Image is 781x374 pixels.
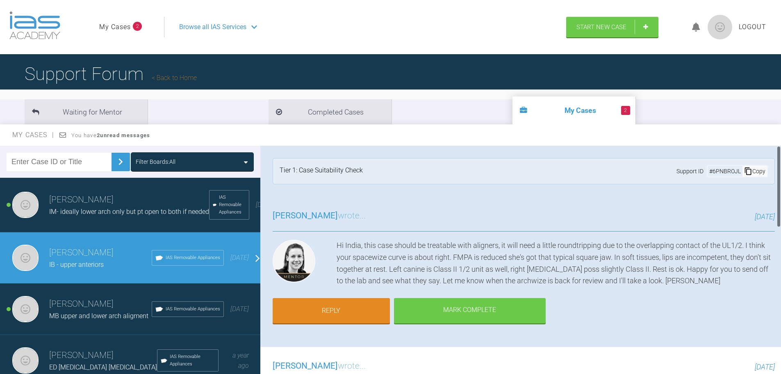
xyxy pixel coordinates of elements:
[170,353,215,368] span: IAS Removable Appliances
[179,22,246,32] span: Browse all IAS Services
[114,155,127,168] img: chevronRight.28bd32b0.svg
[708,167,742,176] div: # 6PNBROJL
[230,254,249,262] span: [DATE]
[12,296,39,322] img: India Miller
[273,209,366,223] h3: wrote...
[12,347,39,374] img: India Miller
[49,363,157,371] span: ED [MEDICAL_DATA] [MEDICAL_DATA]
[708,15,732,39] img: profile.png
[25,99,148,124] li: Waiting for Mentor
[232,351,249,370] span: a year ago
[566,17,658,37] a: Start New Case
[576,23,626,31] span: Start New Case
[230,305,249,313] span: [DATE]
[49,193,209,207] h3: [PERSON_NAME]
[136,157,175,166] div: Filter Boards: All
[49,261,104,268] span: IB - upper anteriors
[49,208,209,216] span: IM- ideally lower arch only but pt open to both if needed
[49,312,148,320] span: MB upper and lower arch aligment
[755,363,775,371] span: [DATE]
[12,192,39,218] img: India Miller
[742,166,767,177] div: Copy
[12,131,55,139] span: My Cases
[7,153,112,171] input: Enter Case ID or Title
[280,165,363,177] div: Tier 1: Case Suitability Check
[71,132,150,138] span: You have
[97,132,150,138] strong: 2 unread messages
[219,194,246,216] span: IAS Removable Appliances
[9,11,60,39] img: logo-light.3e3ef733.png
[152,74,197,82] a: Back to Home
[273,359,366,373] h3: wrote...
[512,96,635,124] li: My Cases
[49,349,157,363] h3: [PERSON_NAME]
[273,361,338,371] span: [PERSON_NAME]
[25,60,197,88] h1: Support Forum
[166,254,220,262] span: IAS Removable Appliances
[99,22,131,32] a: My Cases
[755,212,775,221] span: [DATE]
[273,298,390,324] a: Reply
[166,305,220,313] span: IAS Removable Appliances
[133,22,142,31] span: 2
[49,246,152,260] h3: [PERSON_NAME]
[269,99,392,124] li: Completed Cases
[337,240,775,287] div: Hi India, this case should be treatable with aligners, it will need a little roundtripping due to...
[273,240,315,282] img: Kelly Toft
[621,106,630,115] span: 2
[273,211,338,220] span: [PERSON_NAME]
[739,22,766,32] a: Logout
[676,167,704,176] span: Support ID
[49,297,152,311] h3: [PERSON_NAME]
[394,298,546,324] div: Mark Complete
[12,245,39,271] img: India Miller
